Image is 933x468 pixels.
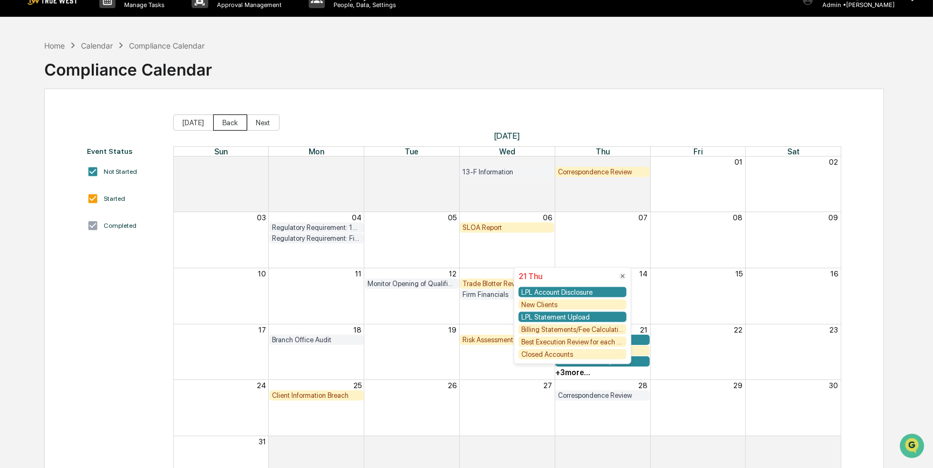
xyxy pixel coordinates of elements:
div: Billing Statements/Fee Calculations Report [519,324,626,335]
button: 03 [257,213,266,222]
div: SLOA Report [462,223,551,232]
div: Completed [104,222,137,229]
button: 07 [638,213,648,222]
button: 02 [448,437,457,446]
button: 28 [352,158,362,166]
div: Monitor Opening of Qualified Accounts [367,280,457,288]
span: Sun [214,147,228,156]
button: 22 [734,325,743,334]
div: Correspondence Review [558,391,647,399]
p: Approval Management [208,1,287,9]
div: Correspondence Review [558,168,647,176]
div: Branch Office Audit [272,336,361,344]
button: 28 [638,381,648,390]
p: Admin • [PERSON_NAME] [814,1,895,9]
button: 17 [258,325,266,334]
button: Next [247,114,280,131]
span: Attestations [89,136,134,147]
button: 23 [829,325,838,334]
div: Trade Blotter Review [462,280,551,288]
button: 14 [639,269,648,278]
div: Best Execution Review for each Custodian [519,337,626,347]
button: Start new chat [183,86,196,99]
button: 15 [736,269,743,278]
div: Firm Financials [462,290,551,299]
button: 04 [352,213,362,222]
div: Closed Accounts [519,349,626,360]
span: Tue [405,147,419,156]
div: Start new chat [37,83,177,93]
button: 30 [829,381,838,390]
button: 09 [828,213,838,222]
img: 1746055101610-c473b297-6a78-478c-a979-82029cc54cd1 [11,83,30,102]
div: Home [44,41,65,50]
button: 26 [448,381,457,390]
div: We're available if you need us! [37,93,137,102]
div: Started [104,195,125,202]
button: 27 [543,381,552,390]
div: Risk Assessment: Testing of Compliance Program [462,336,551,344]
button: 16 [830,269,838,278]
span: Preclearance [22,136,70,147]
button: 12 [450,269,457,278]
span: Fri [693,147,703,156]
button: 08 [733,213,743,222]
p: How can we help? [11,23,196,40]
div: Calendar [81,41,113,50]
button: 03 [543,437,552,446]
a: 🖐️Preclearance [6,132,74,151]
button: 29 [448,158,457,166]
button: 02 [829,158,838,166]
div: 🗄️ [78,137,87,146]
button: 04 [638,437,648,446]
button: 21 [640,325,648,334]
button: 27 [257,158,266,166]
iframe: Open customer support [898,432,928,462]
button: 11 [355,269,362,278]
span: Pylon [107,183,131,191]
div: Event Status [87,147,162,155]
div: Regulatory Requirement: File Form N-PX (Annual 13F Filers only) [272,234,361,242]
div: Regulatory Requirement: 13F Filings DUE [272,223,361,232]
div: LPL Account Disclosure [519,287,626,297]
span: Mon [309,147,324,156]
button: 01 [735,158,743,166]
button: 05 [734,437,743,446]
div: LPL Statement Upload [519,312,626,322]
p: Manage Tasks [115,1,170,9]
div: Not Started [104,168,137,175]
a: 🔎Data Lookup [6,152,72,172]
button: 18 [353,325,362,334]
div: 21 Thu [519,272,542,281]
button: 30 [543,158,552,166]
span: Wed [499,147,515,156]
button: 29 [734,381,743,390]
button: 01 [353,437,362,446]
div: + 3 more... [555,368,590,377]
span: Sat [787,147,800,156]
button: 06 [829,437,838,446]
span: Data Lookup [22,157,68,167]
button: 25 [353,381,362,390]
button: 05 [448,213,457,222]
span: [DATE] [173,131,842,141]
button: 06 [543,213,552,222]
p: People, Data, Settings [325,1,401,9]
button: 10 [258,269,266,278]
div: 🖐️ [11,137,19,146]
button: 31 [258,437,266,446]
button: 31 [640,158,648,166]
a: 🗄️Attestations [74,132,138,151]
button: [DATE] [173,114,214,131]
a: Powered byPylon [76,182,131,191]
div: Compliance Calendar [44,51,212,79]
div: Compliance Calendar [129,41,205,50]
button: 19 [449,325,457,334]
div: Client Information Breach [272,391,361,399]
button: Back [213,114,247,131]
div: 🔎 [11,158,19,166]
button: 24 [257,381,266,390]
div: 13-F Information [462,168,551,176]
